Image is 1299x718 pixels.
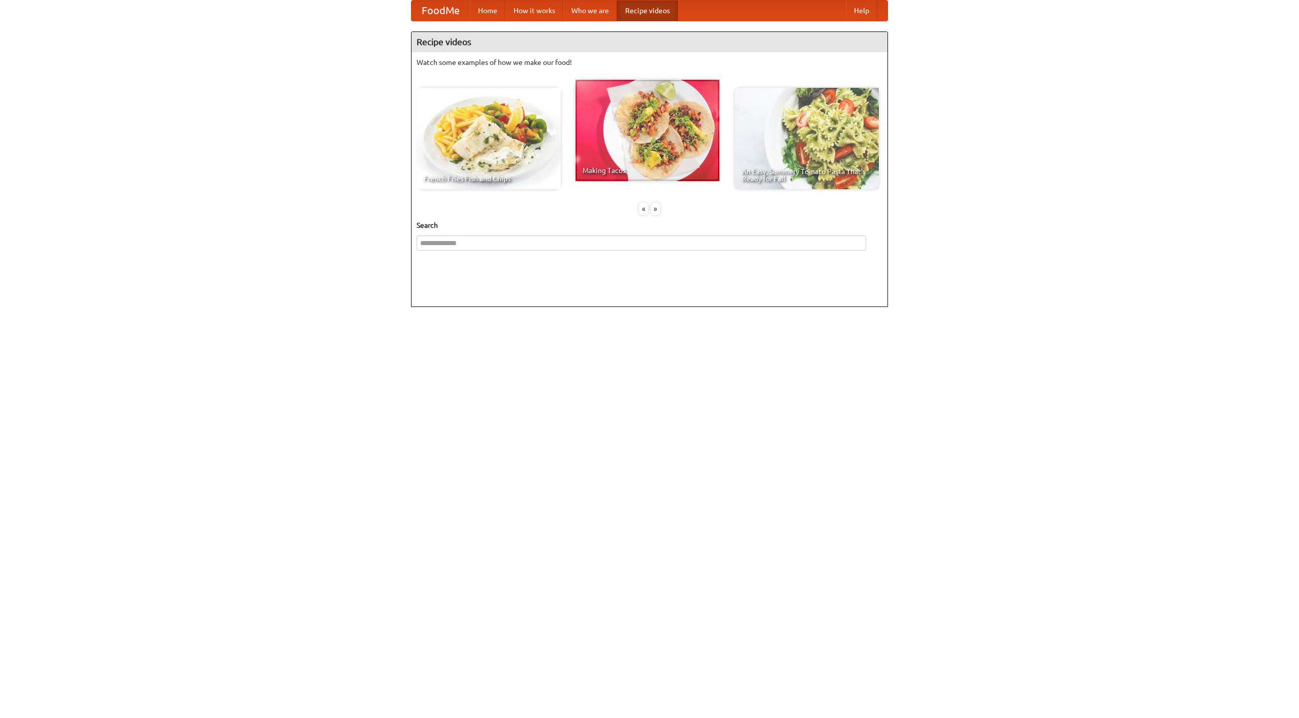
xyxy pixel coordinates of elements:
[424,175,554,182] span: French Fries Fish and Chips
[846,1,877,21] a: Help
[417,88,561,189] a: French Fries Fish and Chips
[412,1,470,21] a: FoodMe
[470,1,505,21] a: Home
[583,167,712,174] span: Making Tacos
[417,220,882,230] h5: Search
[617,1,678,21] a: Recipe videos
[563,1,617,21] a: Who we are
[412,32,887,52] h4: Recipe videos
[505,1,563,21] a: How it works
[651,202,660,215] div: »
[639,202,648,215] div: «
[735,88,879,189] a: An Easy, Summery Tomato Pasta That's Ready for Fall
[417,57,882,67] p: Watch some examples of how we make our food!
[742,168,872,182] span: An Easy, Summery Tomato Pasta That's Ready for Fall
[575,80,720,181] a: Making Tacos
